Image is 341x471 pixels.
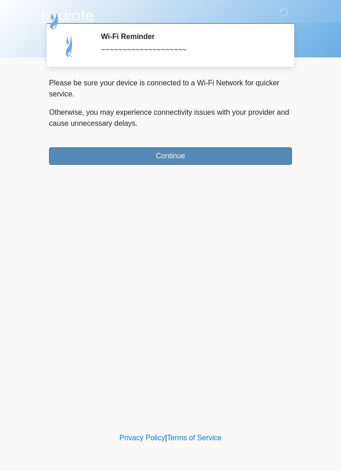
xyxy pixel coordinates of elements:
[49,147,292,165] button: Continue
[49,107,292,129] p: Otherwise, you may experience connectivity issues with your provider and cause unnecessary delays
[165,434,167,442] a: |
[49,78,292,100] p: Please be sure your device is connected to a Wi-Fi Network for quicker service.
[167,434,221,442] a: Terms of Service
[120,434,165,442] a: Privacy Policy
[136,119,137,127] span: .
[101,45,278,56] div: ~~~~~~~~~~~~~~~~~~~~
[56,32,83,60] img: Agent Avatar
[40,7,95,30] img: Hydrate IV Bar - Scottsdale Logo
